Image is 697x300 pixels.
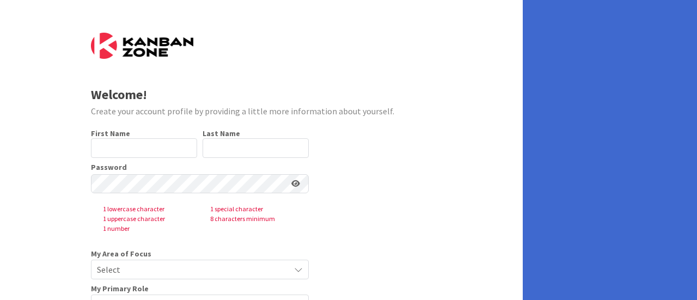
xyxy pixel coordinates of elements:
span: 1 special character [201,204,309,214]
span: Select [97,262,284,277]
label: Last Name [203,128,240,138]
div: Create your account profile by providing a little more information about yourself. [91,105,432,118]
span: 1 number [94,224,201,234]
span: 8 characters minimum [201,214,309,224]
label: Password [91,163,127,171]
span: 1 lowercase character [94,204,201,214]
span: 1 uppercase character [94,214,201,224]
img: Kanban Zone [91,33,193,59]
span: My Primary Role [91,285,149,292]
div: Welcome! [91,85,432,105]
span: My Area of Focus [91,250,151,258]
label: First Name [91,128,130,138]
